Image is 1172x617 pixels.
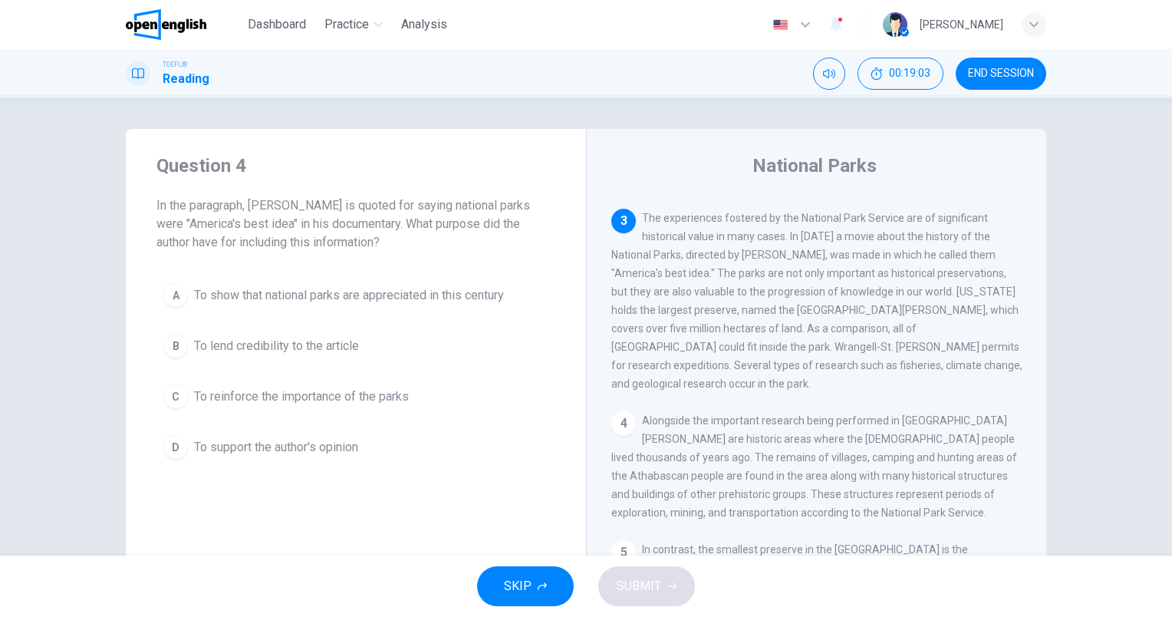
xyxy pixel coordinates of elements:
[194,438,358,457] span: To support the author's opinion
[194,337,359,355] span: To lend credibility to the article
[242,11,312,38] button: Dashboard
[752,153,877,178] h4: National Parks
[611,411,636,436] div: 4
[156,276,555,315] button: ATo show that national parks are appreciated in this century
[163,283,188,308] div: A
[611,540,636,565] div: 5
[889,68,930,80] span: 00:19:03
[318,11,389,38] button: Practice
[194,388,409,406] span: To reinforce the importance of the parks
[163,334,188,358] div: B
[156,196,555,252] span: In the paragraph, [PERSON_NAME] is quoted for saying national parks were "America's best idea" in...
[156,428,555,467] button: DTo support the author's opinion
[771,19,790,31] img: en
[858,58,943,90] div: Hide
[156,153,555,178] h4: Question 4
[477,566,574,606] button: SKIP
[395,11,453,38] button: Analysis
[611,209,636,233] div: 3
[324,15,369,34] span: Practice
[194,286,504,305] span: To show that national parks are appreciated in this century
[883,12,907,37] img: Profile picture
[156,327,555,365] button: BTo lend credibility to the article
[956,58,1046,90] button: END SESSION
[858,58,943,90] button: 00:19:03
[920,15,1003,34] div: [PERSON_NAME]
[248,15,306,34] span: Dashboard
[504,576,532,597] span: SKIP
[156,378,555,416] button: CTo reinforce the importance of the parks
[163,435,188,460] div: D
[126,9,206,40] img: OpenEnglish logo
[163,59,187,70] span: TOEFL®
[611,414,1017,519] span: Alongside the important research being performed in [GEOGRAPHIC_DATA][PERSON_NAME] are historic a...
[126,9,242,40] a: OpenEnglish logo
[163,70,209,88] h1: Reading
[611,212,1022,390] span: The experiences fostered by the National Park Service are of significant historical value in many...
[401,15,447,34] span: Analysis
[968,68,1034,80] span: END SESSION
[163,384,188,409] div: C
[813,58,845,90] div: Mute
